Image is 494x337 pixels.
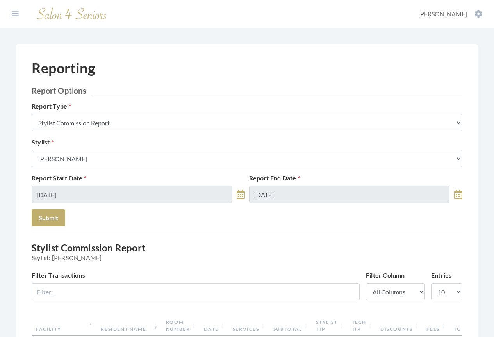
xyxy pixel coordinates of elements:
[366,271,405,280] label: Filter Column
[249,173,300,183] label: Report End Date
[312,316,348,336] th: Stylist Tip: activate to sort column ascending
[200,316,228,336] th: Date: activate to sort column ascending
[33,5,111,23] img: Salon 4 Seniors
[249,186,449,203] input: Select Date
[32,209,65,226] button: Submit
[32,283,360,300] input: Filter...
[32,60,95,77] h1: Reporting
[423,316,449,336] th: Fees: activate to sort column ascending
[32,242,462,261] h3: Stylist Commission Report
[32,316,97,336] th: Facility: activate to sort column descending
[418,10,467,18] span: [PERSON_NAME]
[376,316,423,336] th: Discounts: activate to sort column ascending
[97,316,162,336] th: Resident Name: activate to sort column ascending
[32,86,462,95] h2: Report Options
[229,316,269,336] th: Services: activate to sort column ascending
[348,316,376,336] th: Tech Tip: activate to sort column ascending
[32,102,71,111] label: Report Type
[32,271,85,280] label: Filter Transactions
[162,316,200,336] th: Room Number: activate to sort column ascending
[269,316,312,336] th: Subtotal: activate to sort column ascending
[237,186,245,203] a: toggle
[32,173,87,183] label: Report Start Date
[454,186,462,203] a: toggle
[32,254,462,261] span: Stylist: [PERSON_NAME]
[450,316,482,336] th: Total: activate to sort column ascending
[431,271,451,280] label: Entries
[32,186,232,203] input: Select Date
[32,137,54,147] label: Stylist
[416,10,485,18] button: [PERSON_NAME]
